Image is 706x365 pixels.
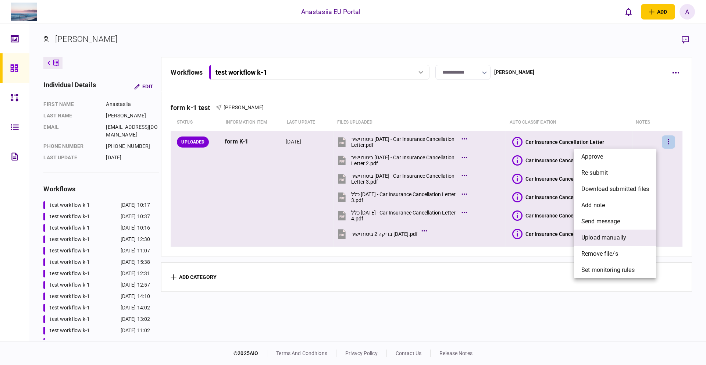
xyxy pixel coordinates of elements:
span: remove file/s [581,249,618,258]
span: send message [581,217,620,226]
span: set monitoring rules [581,266,635,274]
span: approve [581,152,603,161]
span: add note [581,201,605,210]
span: download submitted files [581,185,649,194]
span: re-submit [581,169,608,177]
span: upload manually [581,233,626,242]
